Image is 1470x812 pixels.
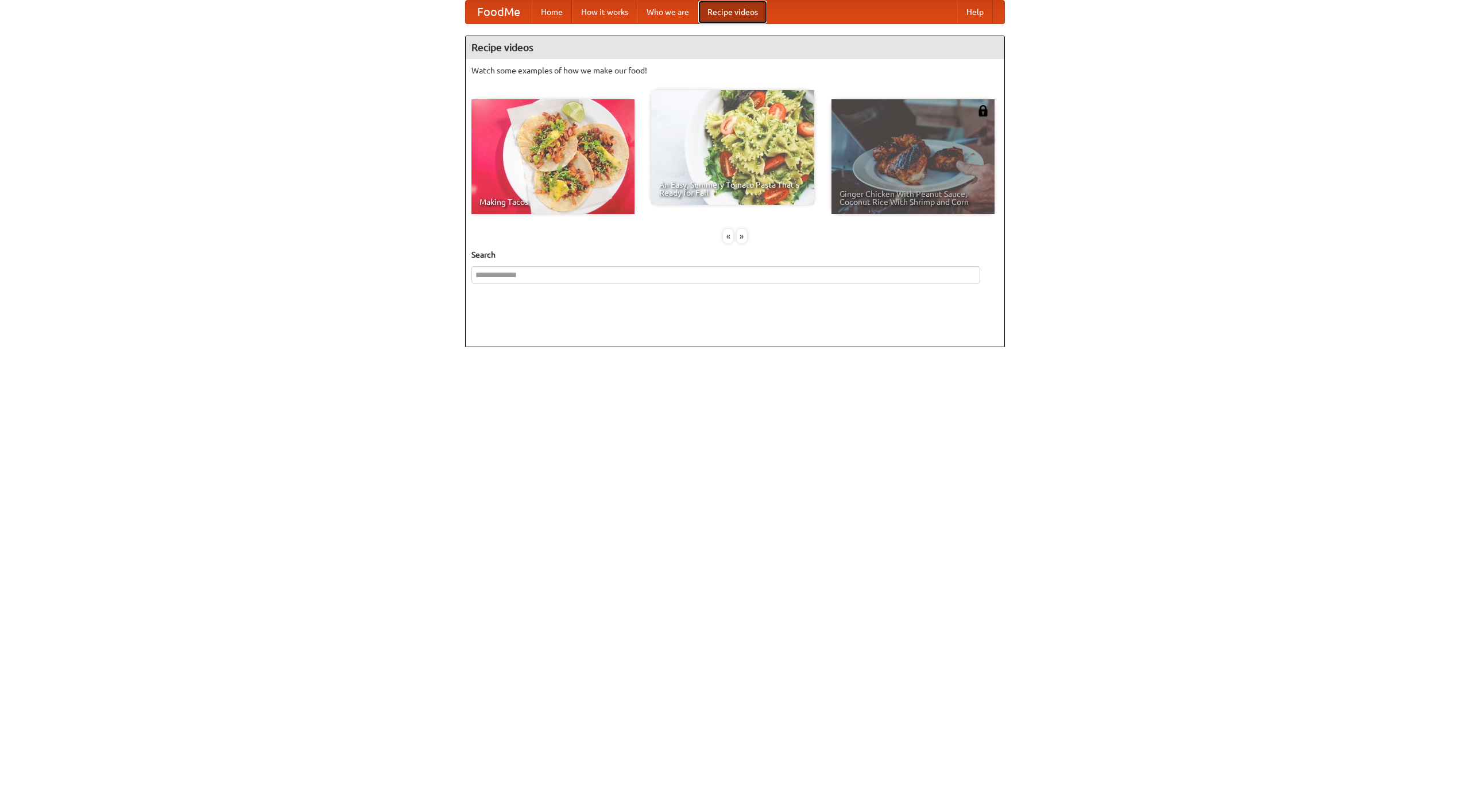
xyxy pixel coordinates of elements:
a: An Easy, Summery Tomato Pasta That's Ready for Fall [651,90,814,205]
a: FoodMe [466,1,532,24]
a: Making Tacos [471,99,635,214]
a: Home [532,1,572,24]
div: » [737,229,747,243]
h4: Recipe videos [466,36,1004,59]
a: Help [957,1,993,24]
h5: Search [471,249,999,261]
span: Making Tacos [479,198,626,206]
a: Who we are [637,1,698,24]
div: « [723,229,733,243]
span: An Easy, Summery Tomato Pasta That's Ready for Fall [659,181,806,197]
img: 483408.png [977,105,989,116]
a: How it works [572,1,637,24]
p: Watch some examples of how we make our food! [471,65,999,76]
a: Recipe videos [698,1,767,24]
